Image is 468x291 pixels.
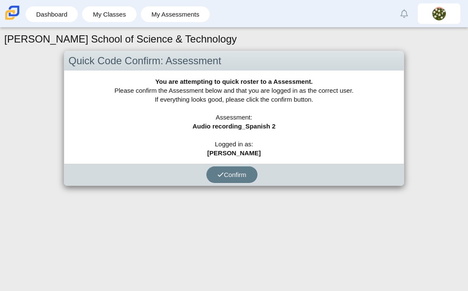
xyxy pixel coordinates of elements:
a: Alerts [395,4,414,23]
a: My Classes [86,6,132,22]
img: Carmen School of Science & Technology [3,4,21,22]
div: Please confirm the Assessment below and that you are logged in as the correct user. If everything... [64,71,404,164]
button: Confirm [206,166,257,183]
b: You are attempting to quick roster to a Assessment. [155,78,313,85]
img: lorena.barrera.h4lcTn [432,7,446,20]
h1: [PERSON_NAME] School of Science & Technology [4,32,237,46]
b: Audio recording_Spanish 2 [192,123,275,130]
a: Carmen School of Science & Technology [3,16,21,23]
span: Confirm [217,171,246,178]
a: My Assessments [145,6,206,22]
a: Dashboard [30,6,74,22]
b: [PERSON_NAME] [207,149,261,157]
div: Quick Code Confirm: Assessment [64,51,404,71]
a: lorena.barrera.h4lcTn [418,3,460,24]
